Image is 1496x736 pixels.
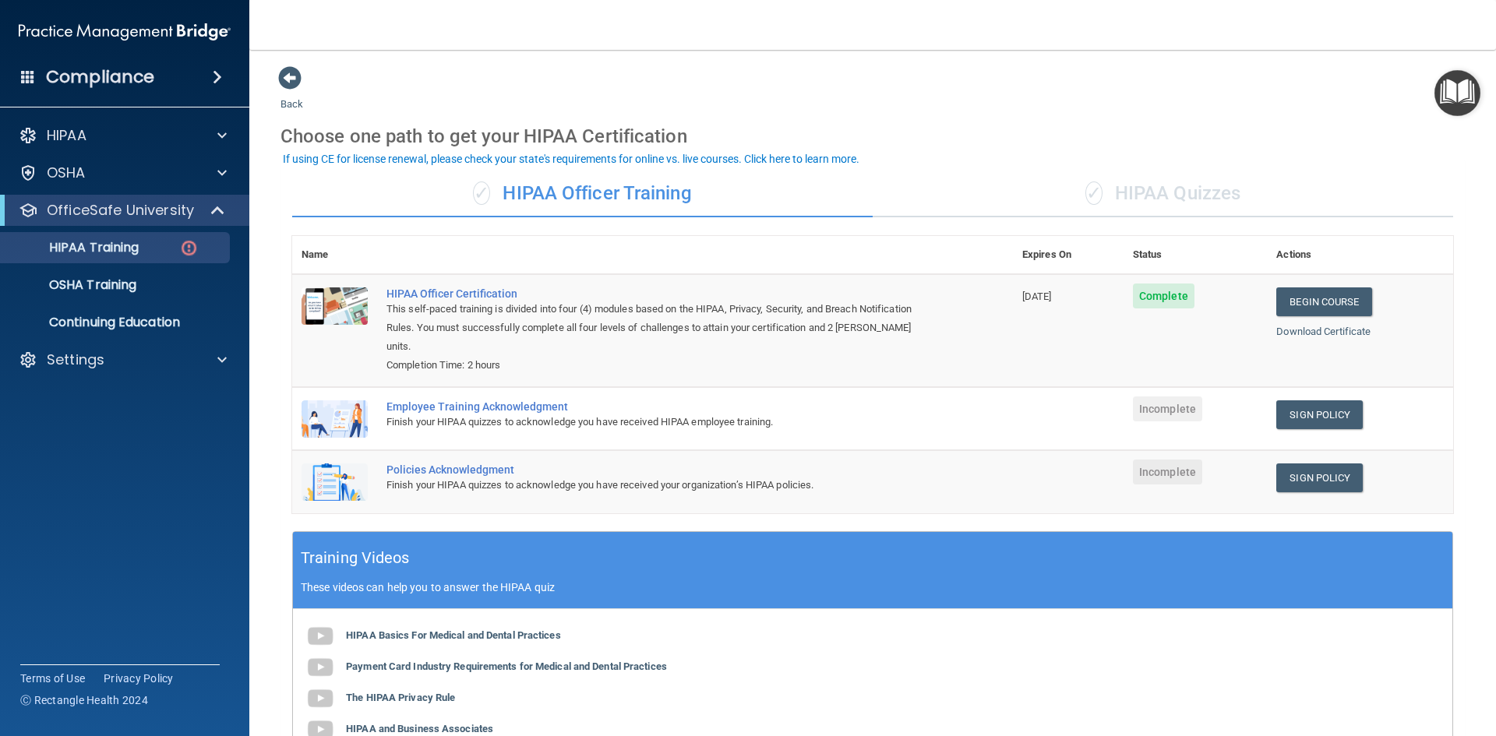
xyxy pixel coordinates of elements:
span: ✓ [1085,181,1103,205]
p: Continuing Education [10,315,223,330]
th: Actions [1267,236,1453,274]
div: Completion Time: 2 hours [386,356,935,375]
div: HIPAA Quizzes [873,171,1453,217]
div: Finish your HIPAA quizzes to acknowledge you have received HIPAA employee training. [386,413,935,431]
p: OfficeSafe University [47,201,194,220]
div: If using CE for license renewal, please check your state's requirements for online vs. live cours... [283,153,859,164]
b: Payment Card Industry Requirements for Medical and Dental Practices [346,660,667,672]
p: Settings [47,350,104,369]
a: HIPAA [19,126,227,145]
span: Ⓒ Rectangle Health 2024 [20,692,148,708]
th: Name [292,236,377,274]
div: Finish your HIPAA quizzes to acknowledge you have received your organization’s HIPAA policies. [386,476,935,495]
p: OSHA [47,164,86,182]
a: Privacy Policy [104,671,174,686]
button: Open Resource Center [1434,70,1480,116]
span: Incomplete [1133,460,1202,484]
a: Back [280,79,303,110]
h5: Training Videos [301,544,410,572]
div: HIPAA Officer Training [292,171,873,217]
img: danger-circle.6113f641.png [179,238,199,258]
img: gray_youtube_icon.38fcd6cc.png [305,621,336,652]
a: Begin Course [1276,287,1371,316]
a: OSHA [19,164,227,182]
span: [DATE] [1022,291,1052,302]
a: Sign Policy [1276,400,1363,429]
b: HIPAA and Business Associates [346,723,493,734]
div: This self-paced training is divided into four (4) modules based on the HIPAA, Privacy, Security, ... [386,300,935,356]
button: If using CE for license renewal, please check your state's requirements for online vs. live cours... [280,151,862,167]
p: OSHA Training [10,277,136,293]
span: ✓ [473,181,490,205]
th: Expires On [1013,236,1124,274]
span: Complete [1133,283,1194,308]
p: HIPAA Training [10,240,139,255]
img: gray_youtube_icon.38fcd6cc.png [305,683,336,714]
a: HIPAA Officer Certification [386,287,935,300]
img: gray_youtube_icon.38fcd6cc.png [305,652,336,683]
a: OfficeSafe University [19,201,226,220]
div: Employee Training Acknowledgment [386,400,935,413]
p: These videos can help you to answer the HIPAA quiz [301,581,1445,593]
h4: Compliance [46,66,154,88]
p: HIPAA [47,126,86,145]
div: Choose one path to get your HIPAA Certification [280,114,1465,159]
a: Download Certificate [1276,326,1371,337]
div: Policies Acknowledgment [386,463,935,476]
a: Settings [19,350,227,369]
a: Sign Policy [1276,463,1363,492]
b: The HIPAA Privacy Rule [346,692,455,703]
th: Status [1124,236,1267,274]
span: Incomplete [1133,396,1202,421]
b: HIPAA Basics For Medical and Dental Practices [346,629,561,641]
a: Terms of Use [20,671,85,686]
img: PMB logo [19,16,231,48]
